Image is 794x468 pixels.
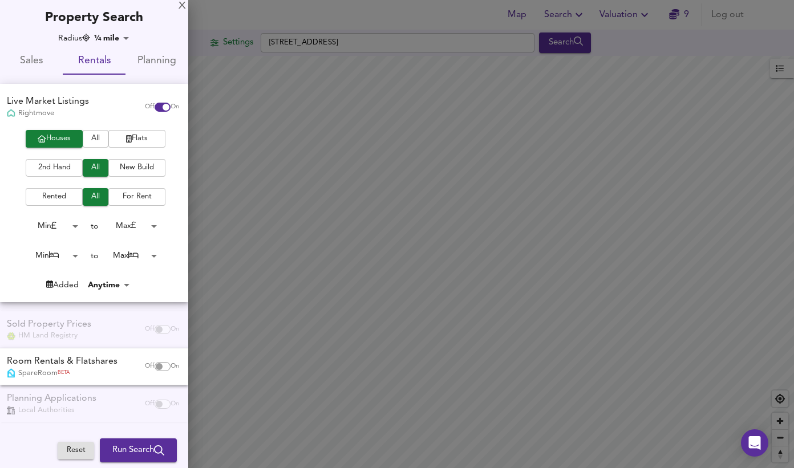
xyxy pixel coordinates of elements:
img: Rightmove [7,109,15,119]
img: SpareRoom [7,368,15,378]
span: 2nd Hand [31,161,77,174]
button: Houses [26,130,83,148]
span: Reset [63,444,88,457]
div: to [91,250,98,262]
button: Rented [26,188,83,206]
span: Rented [31,190,77,204]
span: Rentals [70,52,119,70]
span: All [88,161,103,174]
span: On [171,103,179,112]
button: All [83,130,108,148]
span: BETA [58,369,70,377]
div: Anytime [84,279,133,291]
button: New Build [108,159,165,177]
div: X [179,2,186,10]
button: 2nd Hand [26,159,83,177]
span: Off [145,103,155,112]
div: Max [98,247,161,264]
div: Min [19,217,82,235]
div: SpareRoom [7,368,118,379]
button: Run Search [100,438,177,462]
div: to [91,221,98,232]
span: For Rent [114,190,160,204]
span: Sales [7,52,56,70]
button: For Rent [108,188,165,206]
span: Flats [114,132,160,145]
span: Planning [132,52,181,70]
div: ¼ mile [91,32,133,44]
div: Min [19,247,82,264]
span: All [88,132,103,145]
span: Off [145,362,155,371]
button: All [83,159,108,177]
button: Reset [58,442,94,459]
div: Max [98,217,161,235]
span: Run Search [112,443,164,458]
span: All [88,190,103,204]
div: Rightmove [7,108,89,119]
div: Live Market Listings [7,95,89,108]
div: Open Intercom Messenger [741,429,768,457]
span: New Build [114,161,160,174]
div: Added [46,279,79,291]
div: Room Rentals & Flatshares [7,355,118,368]
button: All [83,188,108,206]
button: Flats [108,130,165,148]
span: Houses [31,132,77,145]
div: Radius [58,32,90,44]
span: On [171,362,179,371]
